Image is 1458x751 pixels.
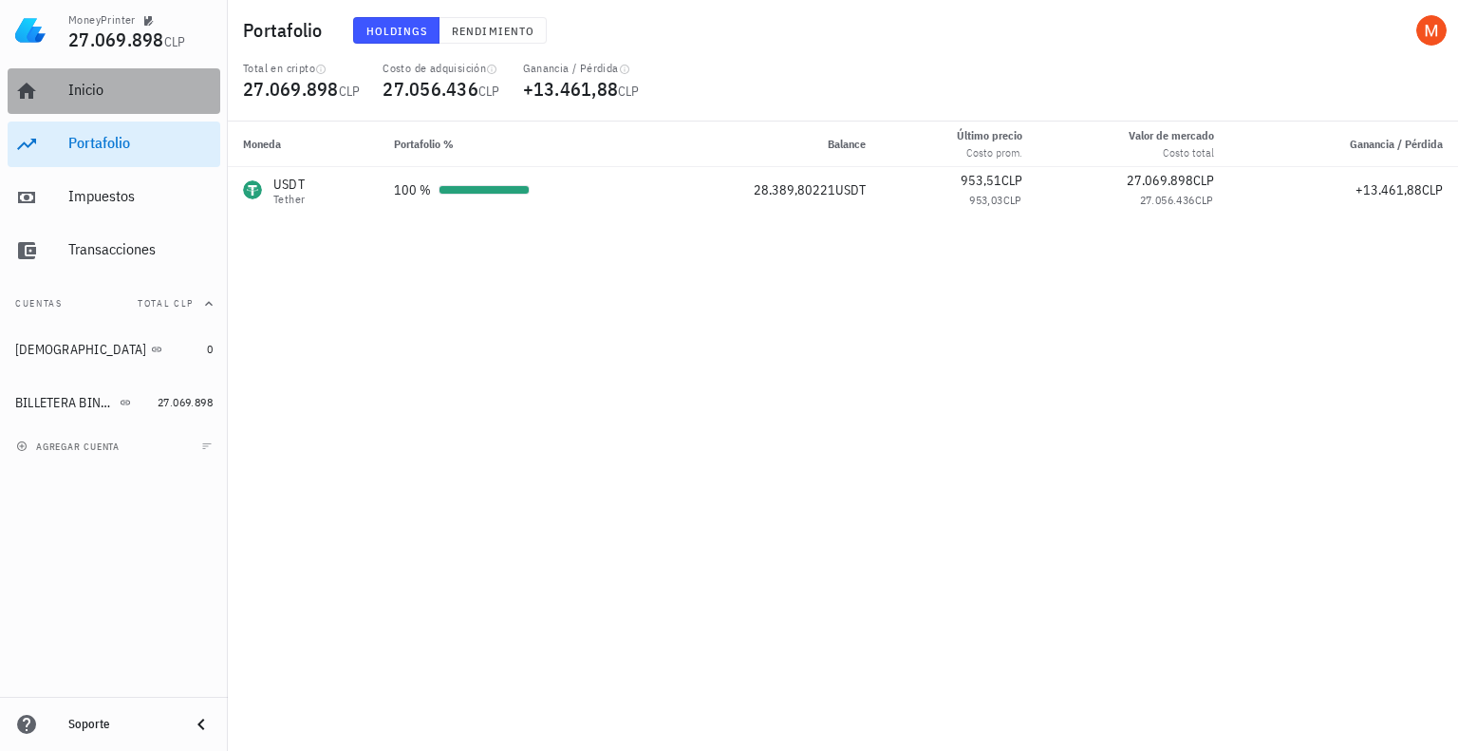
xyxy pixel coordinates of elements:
div: Costo prom. [957,144,1022,161]
div: Costo total [1129,144,1214,161]
div: [DEMOGRAPHIC_DATA] [15,342,147,358]
span: 27.069.898 [243,76,339,102]
div: Soporte [68,717,175,732]
th: Moneda [228,122,379,167]
span: CLP [478,83,500,100]
span: 27.056.436 [383,76,478,102]
button: Holdings [353,17,440,44]
a: Portafolio [8,122,220,167]
span: Holdings [365,24,428,38]
div: avatar [1416,15,1447,46]
span: 953,51 [961,172,1001,189]
span: CLP [1001,172,1022,189]
div: BILLETERA BINANCE [15,395,116,411]
a: Inicio [8,68,220,114]
span: 27.056.436 [1140,193,1195,207]
div: Tether [273,194,305,205]
th: Ganancia / Pérdida: Sin ordenar. Pulse para ordenar de forma ascendente. [1229,122,1458,167]
button: agregar cuenta [11,437,128,456]
span: Total CLP [138,297,194,310]
span: agregar cuenta [20,441,120,453]
span: 27.069.898 [158,395,213,409]
span: 27.069.898 [68,27,164,52]
span: USDT [835,181,866,198]
div: 100 % [394,180,431,200]
a: [DEMOGRAPHIC_DATA] 0 [8,327,220,372]
th: Balance: Sin ordenar. Pulse para ordenar de forma ascendente. [649,122,881,167]
span: 28.389,80221 [754,181,835,198]
a: Transacciones [8,228,220,273]
span: +13.461,88 [523,76,619,102]
span: +13.461,88 [1355,181,1422,198]
span: CLP [1193,172,1214,189]
span: 953,03 [969,193,1002,207]
div: Ganancia / Pérdida [523,61,640,76]
span: 0 [207,342,213,356]
span: CLP [618,83,640,100]
div: Último precio [957,127,1022,144]
span: CLP [164,33,186,50]
button: Rendimiento [439,17,547,44]
th: Portafolio %: Sin ordenar. Pulse para ordenar de forma ascendente. [379,122,649,167]
div: USDT-icon [243,180,262,199]
div: USDT [273,175,305,194]
span: Ganancia / Pérdida [1350,137,1443,151]
div: Total en cripto [243,61,360,76]
div: Impuestos [68,187,213,205]
button: CuentasTotal CLP [8,281,220,327]
div: MoneyPrinter [68,12,136,28]
span: CLP [1422,181,1443,198]
div: Valor de mercado [1129,127,1214,144]
h1: Portafolio [243,15,330,46]
span: 27.069.898 [1127,172,1193,189]
img: LedgiFi [15,15,46,46]
div: Inicio [68,81,213,99]
span: Balance [828,137,866,151]
div: Costo de adquisición [383,61,499,76]
span: CLP [1003,193,1022,207]
span: Rendimiento [451,24,534,38]
span: Portafolio % [394,137,454,151]
span: Moneda [243,137,281,151]
span: CLP [1195,193,1214,207]
a: BILLETERA BINANCE 27.069.898 [8,380,220,425]
div: Portafolio [68,134,213,152]
span: CLP [339,83,361,100]
div: Transacciones [68,240,213,258]
a: Impuestos [8,175,220,220]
